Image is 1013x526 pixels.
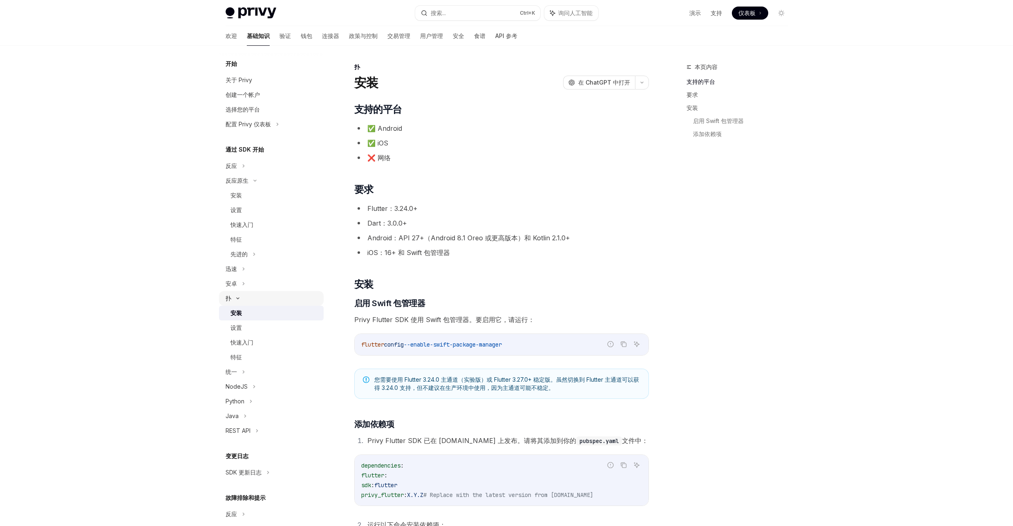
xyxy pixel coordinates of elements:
[226,510,237,517] font: 反应
[367,204,418,213] font: Flutter：3.24.0+
[371,481,374,489] span: :
[631,460,642,470] button: 询问人工智能
[687,75,794,88] a: 支持的平台
[219,232,324,247] a: 特征
[361,491,404,499] span: privy_flutter
[219,102,324,117] a: 选择您的平台
[219,188,324,203] a: 安装
[711,9,722,16] font: 支持
[687,78,715,85] font: 支持的平台
[367,234,570,242] font: Android：API 27+（Android 8.1 Oreo 或更高版本）和 Kotlin 2.1.0+
[423,491,593,499] span: # Replace with the latest version from [DOMAIN_NAME]
[226,295,231,302] font: 扑
[689,9,701,17] a: 演示
[363,376,369,383] svg: 笔记
[226,452,248,459] font: 变更日志
[622,436,648,445] font: 文件中：
[226,7,276,19] img: 灯光标志
[349,32,378,39] font: 政策与控制
[226,121,271,128] font: 配置 Privy 仪表板
[219,217,324,232] a: 快速入门
[354,419,394,429] font: 添加依赖项
[367,436,576,445] font: Privy Flutter SDK 已在 [DOMAIN_NAME] 上发布。请将其添加到你的
[230,251,248,257] font: 先进的
[578,79,630,86] font: 在 ChatGPT 中打开
[354,103,402,115] font: 支持的平台
[361,472,384,479] span: flutter
[301,32,312,39] font: 钱包
[322,32,339,39] font: 连接器
[219,335,324,350] a: 快速入门
[219,320,324,335] a: 设置
[354,298,425,308] font: 启用 Swift 包管理器
[219,203,324,217] a: 设置
[230,309,242,316] font: 安装
[354,63,360,70] font: 扑
[687,104,698,111] font: 安装
[495,32,517,39] font: API 参考
[301,26,312,46] a: 钱包
[354,316,534,324] font: Privy Flutter SDK 使用 Swift 包管理器。要启用它，请运行：
[384,472,387,479] span: :
[247,32,270,39] font: 基础知识
[563,76,635,90] button: 在 ChatGPT 中打开
[226,383,248,390] font: NodeJS
[322,26,339,46] a: 连接器
[605,460,616,470] button: 报告错误代码
[387,32,410,39] font: 交易管理
[693,114,794,128] a: 启用 Swift 包管理器
[453,32,464,39] font: 安全
[431,9,446,16] font: 搜索...
[374,481,397,489] span: flutter
[230,221,253,228] font: 快速入门
[528,10,535,16] font: +K
[558,9,593,16] font: 询问人工智能
[384,341,404,348] span: config
[226,76,252,83] font: 关于 Privy
[687,101,794,114] a: 安装
[420,26,443,46] a: 用户管理
[226,280,237,287] font: 安卓
[367,139,388,147] font: ✅ iOS
[775,7,788,20] button: 切换暗模式
[354,75,378,90] font: 安装
[711,9,722,17] a: 支持
[374,376,639,391] font: 您需要使用 Flutter 3.24.0 主通道（实验版）或 Flutter 3.27.0+ 稳定版。虽然切换到 Flutter 主通道可以获得 3.24.0 支持，但不建议在生产环境中使用，因...
[247,26,270,46] a: 基础知识
[219,350,324,365] a: 特征
[367,124,402,132] font: ✅ Android
[415,6,540,20] button: 搜索...Ctrl+K
[404,341,502,348] span: --enable-swift-package-manager
[230,354,242,360] font: 特征
[474,26,485,46] a: 食谱
[605,339,616,349] button: 报告错误代码
[689,9,701,16] font: 演示
[280,32,291,39] font: 验证
[230,324,242,331] font: 设置
[226,91,260,98] font: 创建一个帐户
[387,26,410,46] a: 交易管理
[354,184,373,195] font: 要求
[618,339,629,349] button: 复制代码块中的内容
[226,368,237,375] font: 统一
[367,219,407,227] font: Dart：3.0.0+
[367,154,391,162] font: ❌ 网络
[361,341,384,348] span: flutter
[280,26,291,46] a: 验证
[226,469,262,476] font: SDK 更新日志
[226,162,237,169] font: 反应
[738,9,756,16] font: 仪表板
[576,436,622,445] code: pubspec.yaml
[693,128,794,141] a: 添加依赖项
[226,494,266,501] font: 故障排除和提示
[226,60,237,67] font: 开始
[420,32,443,39] font: 用户管理
[695,63,718,70] font: 本页内容
[226,412,239,419] font: Java
[230,236,242,243] font: 特征
[631,339,642,349] button: 询问人工智能
[495,26,517,46] a: API 参考
[219,73,324,87] a: 关于 Privy
[618,460,629,470] button: 复制代码块中的内容
[404,491,407,499] span: :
